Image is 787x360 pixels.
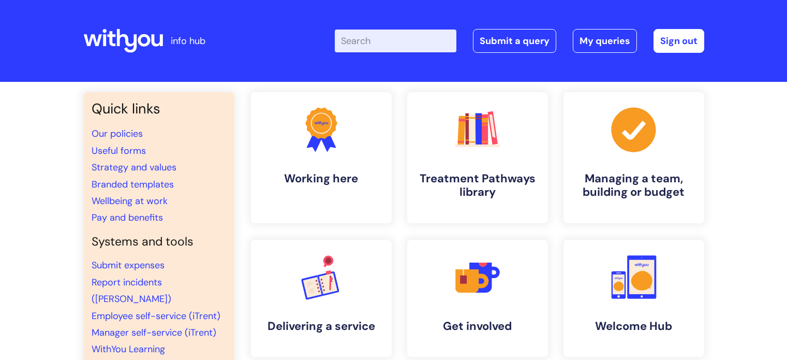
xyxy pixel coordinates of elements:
a: Report incidents ([PERSON_NAME]) [92,276,171,305]
a: Pay and benefits [92,211,163,224]
a: WithYou Learning [92,343,165,355]
h4: Welcome Hub [572,320,696,333]
a: Wellbeing at work [92,195,168,207]
h4: Delivering a service [259,320,383,333]
input: Search [335,30,456,52]
a: Useful forms [92,145,146,157]
div: | - [335,29,704,53]
a: Delivering a service [251,240,392,357]
h4: Get involved [415,320,540,333]
h4: Treatment Pathways library [415,172,540,199]
a: Managing a team, building or budget [563,92,704,223]
a: Employee self-service (iTrent) [92,310,220,322]
h3: Quick links [92,100,226,117]
a: My queries [573,29,637,53]
h4: Working here [259,172,383,185]
h4: Managing a team, building or budget [572,172,696,199]
a: Treatment Pathways library [407,92,548,223]
a: Manager self-service (iTrent) [92,326,216,339]
a: Strategy and values [92,161,176,174]
a: Submit a query [473,29,556,53]
h4: Systems and tools [92,235,226,249]
p: info hub [171,33,205,49]
a: Branded templates [92,178,174,191]
a: Working here [251,92,392,223]
a: Welcome Hub [563,240,704,357]
a: Get involved [407,240,548,357]
a: Our policies [92,127,143,140]
a: Sign out [654,29,704,53]
a: Submit expenses [92,259,165,271]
